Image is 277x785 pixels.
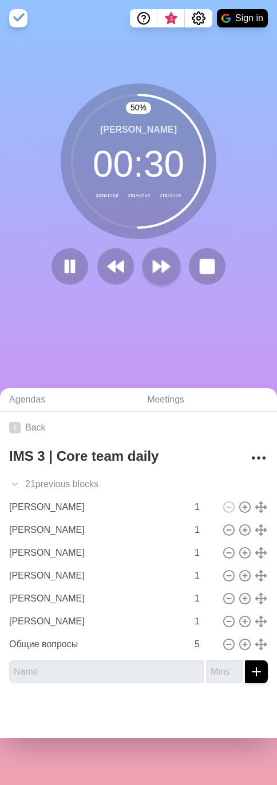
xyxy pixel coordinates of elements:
input: Name [5,633,188,656]
input: Mins [190,541,217,564]
input: Name [9,660,204,683]
a: Meetings [138,388,277,412]
button: Help [130,9,157,27]
button: Sign in [217,9,268,27]
input: Mins [206,660,243,683]
input: Name [5,564,188,587]
input: Mins [190,587,217,610]
button: Settings [185,9,212,27]
input: Name [5,519,188,541]
span: s [94,477,98,491]
img: timeblocks logo [9,9,27,27]
input: Name [5,610,188,633]
input: Mins [190,633,217,656]
img: google logo [221,14,231,23]
span: 3 [167,14,176,23]
input: Name [5,587,188,610]
input: Mins [190,564,217,587]
input: Mins [190,519,217,541]
input: Name [5,541,188,564]
input: Name [5,496,188,519]
input: Mins [190,610,217,633]
button: What’s new [157,9,185,27]
button: More [247,447,270,469]
input: Mins [190,496,217,519]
